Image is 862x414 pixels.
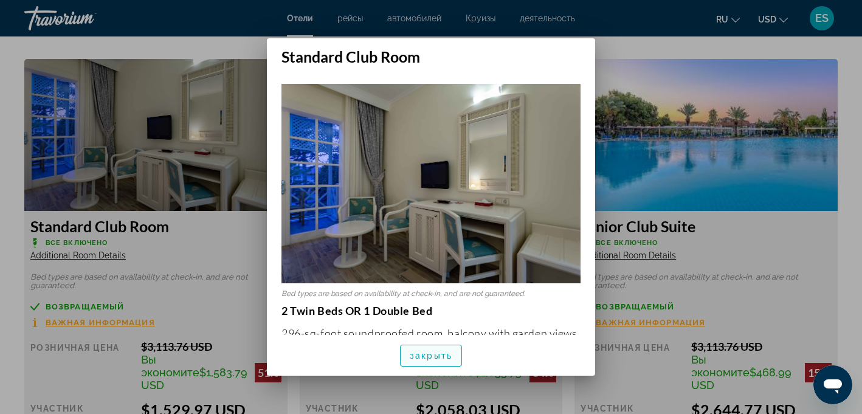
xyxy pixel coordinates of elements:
[400,345,462,367] button: закрыть
[813,365,852,404] iframe: Кнопка запуска окна обмена сообщениями
[410,351,452,361] span: закрыть
[281,304,432,317] strong: 2 Twin Beds OR 1 Double Bed
[281,326,581,340] p: 296-sq-foot soundproofed room, balcony with garden views
[267,38,595,66] h2: Standard Club Room
[281,289,581,298] p: Bed types are based on availability at check-in, and are not guaranteed.
[281,84,581,283] img: 7fee6d89-79d6-4c63-a8e5-1cb0438f8c9b.jpeg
